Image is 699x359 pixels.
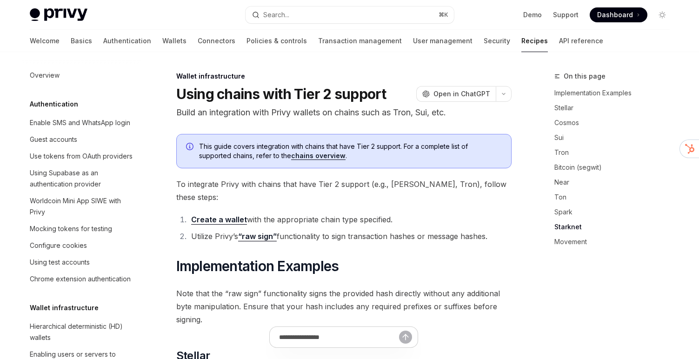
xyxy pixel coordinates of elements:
[554,219,677,234] a: Starknet
[554,145,677,160] a: Tron
[564,71,606,82] span: On this page
[30,240,87,251] div: Configure cookies
[439,11,448,19] span: ⌘ K
[30,70,60,81] div: Overview
[176,258,339,274] span: Implementation Examples
[188,213,512,226] li: with the appropriate chain type specified.
[30,8,87,21] img: light logo
[523,10,542,20] a: Demo
[399,331,412,344] button: Send message
[176,86,386,102] h1: Using chains with Tier 2 support
[176,72,512,81] div: Wallet infrastructure
[30,30,60,52] a: Welcome
[554,175,677,190] a: Near
[597,10,633,20] span: Dashboard
[176,178,512,204] span: To integrate Privy with chains that have Tier 2 support (e.g., [PERSON_NAME], Tron), follow these...
[413,30,473,52] a: User management
[71,30,92,52] a: Basics
[553,10,579,20] a: Support
[30,195,136,218] div: Worldcoin Mini App SIWE with Privy
[433,89,490,99] span: Open in ChatGPT
[30,257,90,268] div: Using test accounts
[238,232,277,241] a: “raw sign”
[484,30,510,52] a: Security
[554,115,677,130] a: Cosmos
[199,142,502,160] span: This guide covers integration with chains that have Tier 2 support. For a complete list of suppor...
[655,7,670,22] button: Toggle dark mode
[22,165,141,193] a: Using Supabase as an authentication provider
[30,117,130,128] div: Enable SMS and WhatsApp login
[318,30,402,52] a: Transaction management
[246,30,307,52] a: Policies & controls
[22,114,141,131] a: Enable SMS and WhatsApp login
[246,7,454,23] button: Search...⌘K
[30,302,99,313] h5: Wallet infrastructure
[198,30,235,52] a: Connectors
[22,318,141,346] a: Hierarchical deterministic (HD) wallets
[554,86,677,100] a: Implementation Examples
[521,30,548,52] a: Recipes
[263,9,289,20] div: Search...
[30,151,133,162] div: Use tokens from OAuth providers
[22,220,141,237] a: Mocking tokens for testing
[162,30,186,52] a: Wallets
[30,321,136,343] div: Hierarchical deterministic (HD) wallets
[416,86,496,102] button: Open in ChatGPT
[176,287,512,326] span: Note that the “raw sign” functionality signs the provided hash directly without any additional by...
[22,271,141,287] a: Chrome extension authentication
[590,7,647,22] a: Dashboard
[191,215,247,225] a: Create a wallet
[188,230,512,243] li: Utilize Privy’s functionality to sign transaction hashes or message hashes.
[22,131,141,148] a: Guest accounts
[554,234,677,249] a: Movement
[30,99,78,110] h5: Authentication
[22,254,141,271] a: Using test accounts
[554,205,677,219] a: Spark
[30,134,77,145] div: Guest accounts
[103,30,151,52] a: Authentication
[30,273,131,285] div: Chrome extension authentication
[186,143,195,152] svg: Info
[559,30,603,52] a: API reference
[554,130,677,145] a: Sui
[554,160,677,175] a: Bitcoin (segwit)
[176,106,512,119] p: Build an integration with Privy wallets on chains such as Tron, Sui, etc.
[30,223,112,234] div: Mocking tokens for testing
[554,190,677,205] a: Ton
[30,167,136,190] div: Using Supabase as an authentication provider
[291,152,346,160] a: chains overview
[22,67,141,84] a: Overview
[554,100,677,115] a: Stellar
[22,237,141,254] a: Configure cookies
[22,148,141,165] a: Use tokens from OAuth providers
[22,193,141,220] a: Worldcoin Mini App SIWE with Privy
